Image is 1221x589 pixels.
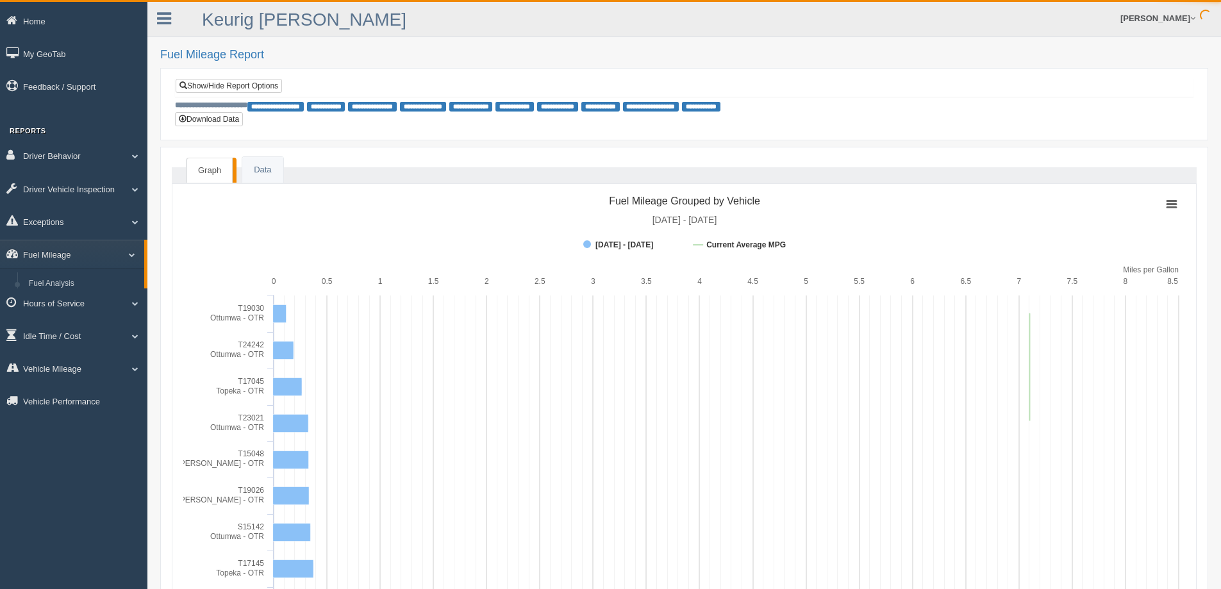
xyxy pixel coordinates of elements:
a: Data [242,157,283,183]
text: 7.5 [1067,277,1078,286]
text: 6 [910,277,915,286]
tspan: Current Average MPG [706,240,786,249]
tspan: Ottumwa - OTR [210,423,264,432]
text: 8.5 [1167,277,1178,286]
h2: Fuel Mileage Report [160,49,1208,62]
button: Download Data [175,112,243,126]
tspan: Miles per Gallon [1123,265,1179,274]
tspan: S15142 [238,522,265,531]
text: 4 [697,277,702,286]
tspan: T17145 [238,559,264,568]
a: Fuel Analysis [23,272,144,295]
a: Graph [187,158,233,183]
text: 8 [1124,277,1128,286]
tspan: T24242 [238,340,264,349]
tspan: Fuel Mileage Grouped by Vehicle [609,195,760,206]
tspan: T17045 [238,377,264,386]
tspan: Topeka - OTR [216,568,264,577]
text: 1 [378,277,383,286]
tspan: T23021 [238,413,264,422]
text: 5 [804,277,808,286]
a: Show/Hide Report Options [176,79,282,93]
text: 2.5 [535,277,545,286]
tspan: South St [PERSON_NAME] - OTR [146,459,264,468]
tspan: T19026 [238,486,264,495]
tspan: T19030 [238,304,264,313]
tspan: [DATE] - [DATE] [595,240,653,249]
text: 4.5 [747,277,758,286]
text: 3 [591,277,595,286]
tspan: Ottumwa - OTR [210,313,264,322]
tspan: Ottumwa - OTR [210,532,264,541]
tspan: [DATE] - [DATE] [652,215,717,225]
tspan: Topeka - OTR [216,386,264,395]
text: 2 [485,277,489,286]
text: 6.5 [960,277,971,286]
a: Keurig [PERSON_NAME] [202,10,406,29]
tspan: South St [PERSON_NAME] - OTR [146,495,264,504]
text: 0 [272,277,276,286]
text: 1.5 [428,277,439,286]
tspan: Ottumwa - OTR [210,350,264,359]
tspan: T15048 [238,449,264,458]
text: 3.5 [641,277,652,286]
text: 0.5 [322,277,333,286]
text: 5.5 [854,277,865,286]
text: 7 [1017,277,1021,286]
